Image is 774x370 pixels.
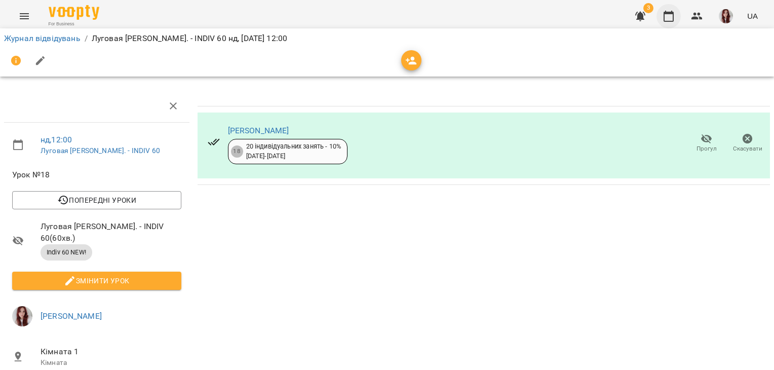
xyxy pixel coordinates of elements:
img: 7cd808451856f5ed132125de41ddf209.jpg [719,9,733,23]
span: 3 [643,3,653,13]
button: Прогул [686,129,727,158]
a: [PERSON_NAME] [41,311,102,321]
button: Скасувати [727,129,768,158]
div: 18 [231,145,243,158]
a: Журнал відвідувань [4,33,81,43]
a: нд , 12:00 [41,135,72,144]
li: / [85,32,88,45]
p: Кімната [41,358,181,368]
span: Скасувати [733,144,762,153]
span: Кімната 1 [41,346,181,358]
button: UA [743,7,762,25]
button: Menu [12,4,36,28]
span: Попередні уроки [20,194,173,206]
span: For Business [49,21,99,27]
span: Урок №18 [12,169,181,181]
span: Прогул [696,144,717,153]
button: Попередні уроки [12,191,181,209]
div: 20 індивідуальних занять - 10% [DATE] - [DATE] [246,142,341,161]
a: Луговая [PERSON_NAME]. - INDIV 60 [41,146,160,155]
button: Змінити урок [12,272,181,290]
span: Змінити урок [20,275,173,287]
span: Indiv 60 NEW! [41,248,92,257]
a: [PERSON_NAME] [228,126,289,135]
span: Луговая [PERSON_NAME]. - INDIV 60 ( 60 хв. ) [41,220,181,244]
p: Луговая [PERSON_NAME]. - INDIV 60 нд, [DATE] 12:00 [92,32,287,45]
img: 7cd808451856f5ed132125de41ddf209.jpg [12,306,32,326]
img: Voopty Logo [49,5,99,20]
span: UA [747,11,758,21]
nav: breadcrumb [4,32,770,45]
